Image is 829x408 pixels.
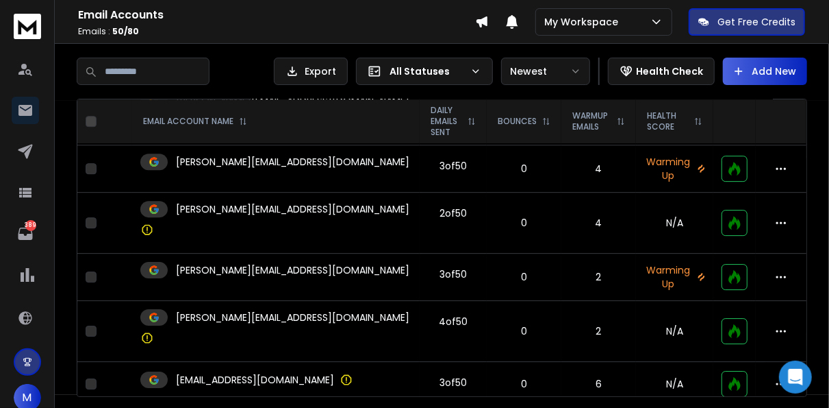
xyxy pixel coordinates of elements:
[431,105,462,138] p: DAILY EMAILS SENT
[501,58,590,85] button: Newest
[439,376,467,389] div: 3 of 50
[176,373,334,387] p: [EMAIL_ADDRESS][DOMAIN_NAME]
[717,15,795,29] p: Get Free Credits
[439,159,467,173] div: 3 of 50
[495,162,553,176] p: 0
[143,116,247,127] div: EMAIL ACCOUNT NAME
[14,14,41,39] img: logo
[495,377,553,391] p: 0
[439,315,468,328] div: 4 of 50
[644,216,705,230] p: N/A
[644,155,705,182] p: Warming Up
[561,254,636,301] td: 2
[176,311,409,324] p: [PERSON_NAME][EMAIL_ADDRESS][DOMAIN_NAME]
[636,64,703,78] p: Health Check
[561,362,636,407] td: 6
[544,15,624,29] p: My Workspace
[78,7,475,23] h1: Email Accounts
[439,267,467,281] div: 3 of 50
[274,58,348,85] button: Export
[176,202,409,216] p: [PERSON_NAME][EMAIL_ADDRESS][DOMAIN_NAME]
[647,110,689,132] p: HEALTH SCORE
[495,270,553,284] p: 0
[112,25,139,37] span: 50 / 80
[779,361,812,394] div: Open Intercom Messenger
[176,155,409,169] p: [PERSON_NAME][EMAIL_ADDRESS][DOMAIN_NAME]
[644,324,705,338] p: N/A
[608,58,715,85] button: Health Check
[723,58,807,85] button: Add New
[689,8,805,36] button: Get Free Credits
[25,220,36,231] p: 389
[561,145,636,193] td: 4
[495,324,553,338] p: 0
[439,206,467,220] div: 2 of 50
[644,263,705,291] p: Warming Up
[495,216,553,230] p: 0
[561,193,636,254] td: 4
[390,64,465,78] p: All Statuses
[176,263,409,277] p: [PERSON_NAME][EMAIL_ADDRESS][DOMAIN_NAME]
[644,377,705,391] p: N/A
[498,116,537,127] p: BOUNCES
[12,220,39,248] a: 389
[78,26,475,37] p: Emails :
[572,110,611,132] p: WARMUP EMAILS
[561,301,636,362] td: 2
